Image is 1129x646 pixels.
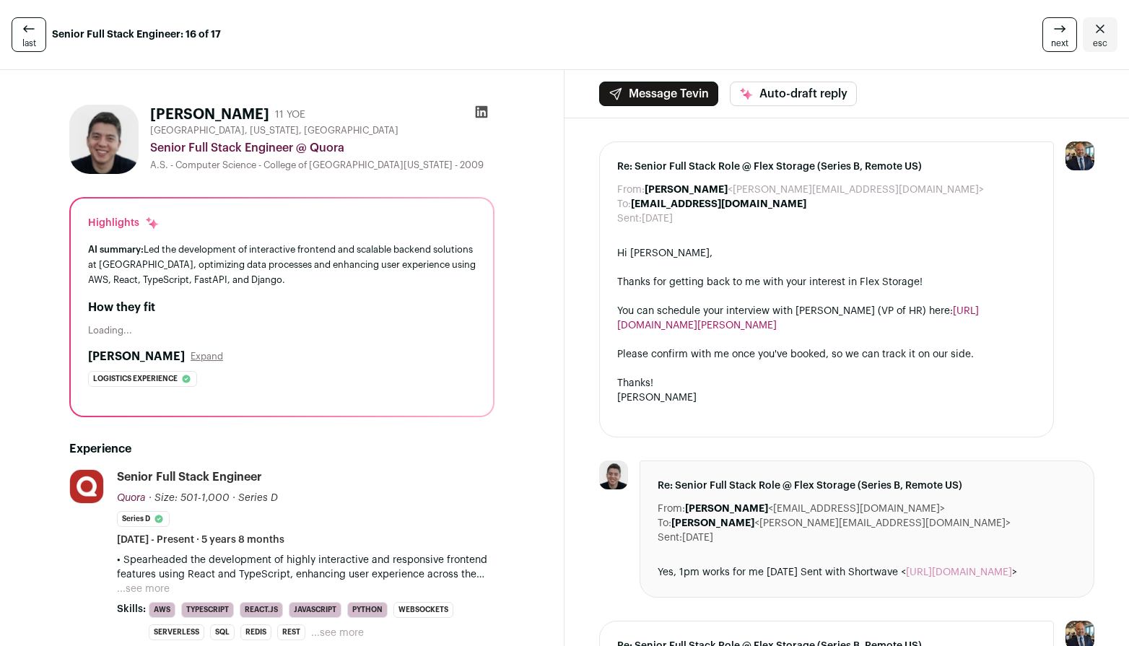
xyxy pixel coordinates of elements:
dt: To: [617,197,631,211]
li: Redis [240,624,271,640]
div: Loading... [88,325,476,336]
div: Thanks for getting back to me with your interest in Flex Storage! [617,275,1036,289]
button: Auto-draft reply [730,82,857,106]
dd: [DATE] [682,531,713,545]
li: Python [347,602,388,618]
h1: [PERSON_NAME] [150,105,269,125]
b: [PERSON_NAME] [645,185,728,195]
span: esc [1093,38,1107,49]
dd: <[EMAIL_ADDRESS][DOMAIN_NAME]> [685,502,945,516]
li: REST [277,624,305,640]
b: [PERSON_NAME] [671,518,754,528]
button: ...see more [311,626,364,640]
span: Re: Senior Full Stack Role @ Flex Storage (Series B, Remote US) [617,160,1036,174]
span: Logistics experience [93,372,178,386]
span: Quora [117,493,146,503]
div: A.S. - Computer Science - College of [GEOGRAPHIC_DATA][US_STATE] - 2009 [150,160,494,171]
span: next [1051,38,1068,49]
li: WebSockets [393,602,453,618]
span: · Size: 501-1,000 [149,493,230,503]
div: Highlights [88,216,160,230]
a: Close [1083,17,1117,52]
div: Senior Full Stack Engineer @ Quora [150,139,494,157]
span: AI summary: [88,245,144,254]
dd: <[PERSON_NAME][EMAIL_ADDRESS][DOMAIN_NAME]> [671,516,1011,531]
a: next [1042,17,1077,52]
span: Skills: [117,602,146,616]
h2: Experience [69,440,494,458]
span: [GEOGRAPHIC_DATA], [US_STATE], [GEOGRAPHIC_DATA] [150,125,398,136]
button: ...see more [117,582,170,596]
span: last [22,38,36,49]
button: Message Tevin [599,82,718,106]
dd: [DATE] [642,211,673,226]
h2: [PERSON_NAME] [88,348,185,365]
dt: From: [658,502,685,516]
li: SQL [210,624,235,640]
li: AWS [149,602,175,618]
dt: To: [658,516,671,531]
img: 18202275-medium_jpg [1065,141,1094,170]
li: Series D [117,511,170,527]
li: TypeScript [181,602,234,618]
a: last [12,17,46,52]
span: Series D [238,493,278,503]
span: Re: Senior Full Stack Role @ Flex Storage (Series B, Remote US) [658,479,1076,493]
div: Hi [PERSON_NAME], [617,246,1036,261]
span: [DATE] - Present · 5 years 8 months [117,533,284,547]
li: React.js [240,602,283,618]
h2: How they fit [88,299,476,316]
a: [URL][DOMAIN_NAME] [906,567,1012,577]
dt: Sent: [658,531,682,545]
div: 11 YOE [275,108,305,122]
div: Led the development of interactive frontend and scalable backend solutions at [GEOGRAPHIC_DATA], ... [88,242,476,287]
button: Expand [191,351,223,362]
img: e2658f3222cf9c95dd8d7a2e2b8bc3c8ffa9e209dbf0b678316dad91abd4f5c5.jpg [599,461,628,489]
span: · [232,491,235,505]
li: Serverless [149,624,204,640]
li: JavaScript [289,602,341,618]
b: [EMAIL_ADDRESS][DOMAIN_NAME] [631,199,806,209]
img: 4755708158827eee2e34d7eb15d57dcac92c91891e012f894ae14c5d8300761b.jpg [70,470,103,503]
dd: <[PERSON_NAME][EMAIL_ADDRESS][DOMAIN_NAME]> [645,183,984,197]
img: e2658f3222cf9c95dd8d7a2e2b8bc3c8ffa9e209dbf0b678316dad91abd4f5c5.jpg [69,105,139,174]
strong: Senior Full Stack Engineer: 16 of 17 [52,27,221,42]
dt: Sent: [617,211,642,226]
div: Senior Full Stack Engineer [117,469,262,485]
p: • Spearheaded the development of highly interactive and responsive frontend features using React ... [117,553,494,582]
b: [PERSON_NAME] [685,504,768,514]
div: Please confirm with me once you've booked, so we can track it on our side. [617,347,1036,362]
div: [PERSON_NAME] [617,390,1036,405]
div: You can schedule your interview with [PERSON_NAME] (VP of HR) here: [617,304,1036,333]
div: Thanks! [617,376,1036,390]
div: Yes, 1pm works for me [DATE] Sent with Shortwave < > [658,565,1076,580]
dt: From: [617,183,645,197]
